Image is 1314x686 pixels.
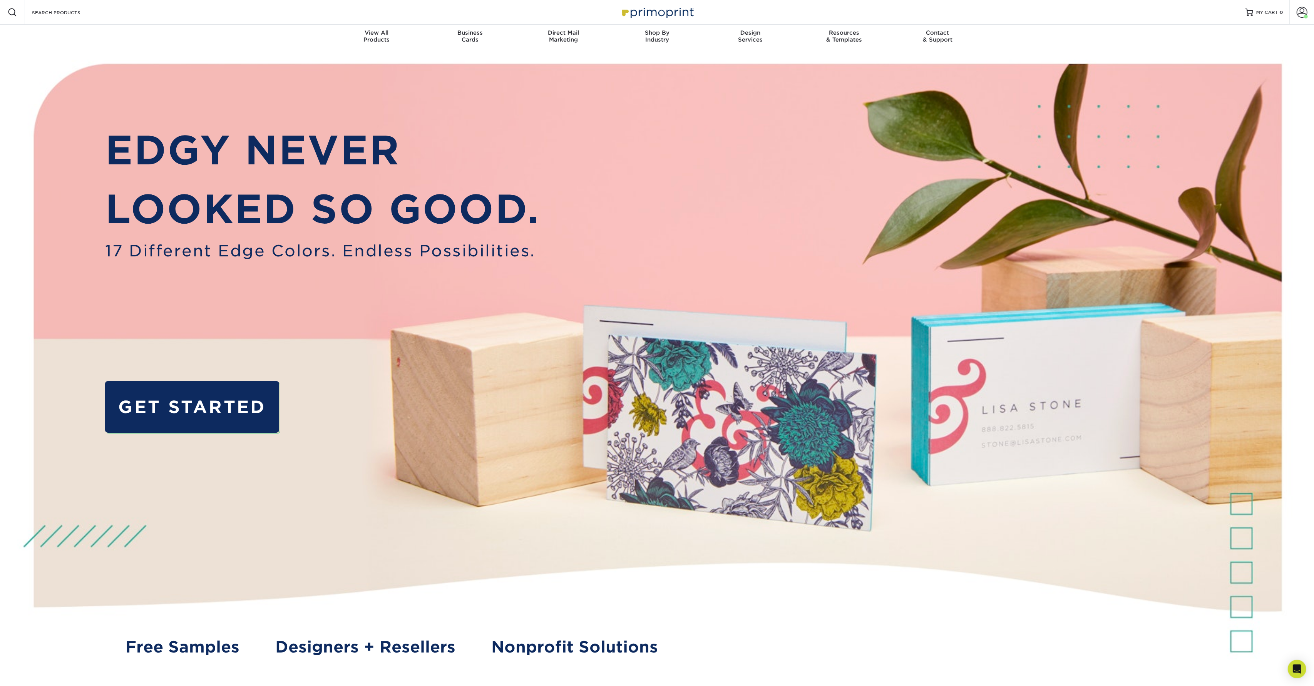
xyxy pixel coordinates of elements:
[491,635,658,659] a: Nonprofit Solutions
[610,29,704,43] div: Industry
[797,29,891,43] div: & Templates
[517,29,610,43] div: Marketing
[1256,9,1278,16] span: MY CART
[105,239,540,263] span: 17 Different Edge Colors. Endless Possibilities.
[330,29,423,43] div: Products
[517,25,610,49] a: Direct MailMarketing
[797,29,891,36] span: Resources
[275,635,455,659] a: Designers + Resellers
[423,25,517,49] a: BusinessCards
[619,4,696,20] img: Primoprint
[31,8,106,17] input: SEARCH PRODUCTS.....
[126,635,239,659] a: Free Samples
[610,25,704,49] a: Shop ByIndustry
[610,29,704,36] span: Shop By
[105,381,279,433] a: GET STARTED
[891,29,984,43] div: & Support
[704,25,797,49] a: DesignServices
[797,25,891,49] a: Resources& Templates
[517,29,610,36] span: Direct Mail
[891,25,984,49] a: Contact& Support
[704,29,797,43] div: Services
[1280,10,1283,15] span: 0
[704,29,797,36] span: Design
[105,121,540,180] p: EDGY NEVER
[1288,660,1306,678] div: Open Intercom Messenger
[330,29,423,36] span: View All
[330,25,423,49] a: View AllProducts
[423,29,517,36] span: Business
[105,180,540,239] p: LOOKED SO GOOD.
[891,29,984,36] span: Contact
[423,29,517,43] div: Cards
[2,663,65,683] iframe: Google Customer Reviews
